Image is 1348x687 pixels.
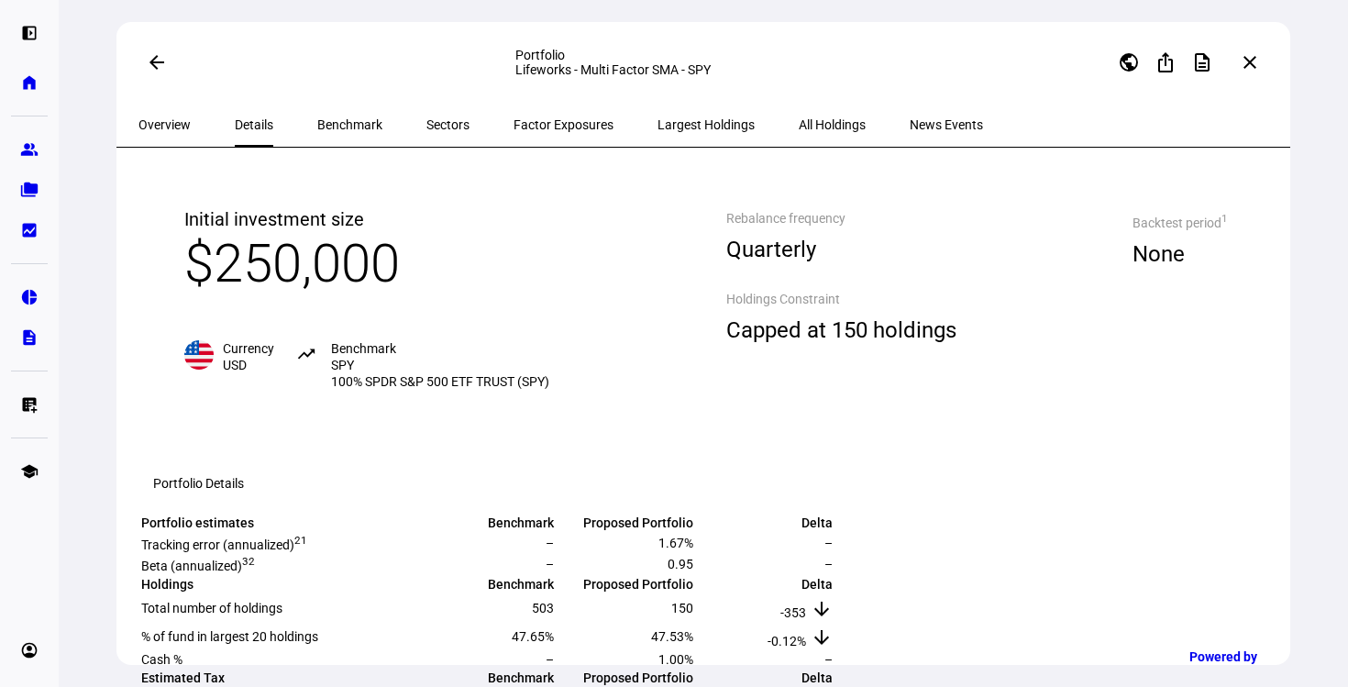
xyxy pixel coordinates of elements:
span: Sectors [426,118,470,131]
span: Backtest period [1133,206,1228,235]
eth-mat-symbol: group [20,140,39,159]
eth-mat-symbol: home [20,73,39,92]
eth-mat-symbol: folder_copy [20,181,39,199]
td: Proposed Portfolio [557,576,694,593]
span: Overview [138,118,191,131]
a: folder_copy [11,172,48,208]
span: 47.53% [651,629,693,644]
span: Cash % [141,652,182,667]
td: Benchmark [417,515,555,531]
span: – [824,557,833,571]
td: Portfolio estimates [140,515,415,531]
span: 150 [671,601,693,615]
span: 100% SPDR S&P 500 ETF TRUST (SPY) [331,373,549,390]
td: Holdings [140,576,415,593]
span: – [546,557,554,571]
td: Proposed Portfolio [557,670,694,686]
span: % of fund in largest 20 holdings [141,629,318,644]
eth-data-table-title: Portfolio Details [153,476,244,491]
span: Rebalance frequency [726,206,956,230]
a: Powered by [1180,639,1320,673]
span: Largest Holdings [657,118,755,131]
eth-mat-symbol: left_panel_open [20,24,39,42]
td: Proposed Portfolio [557,515,694,531]
span: USD [223,358,247,372]
span: -353 [780,605,806,620]
span: Total number of holdings [141,601,282,615]
span: SPY [331,358,354,372]
span: 0.95 [668,557,693,571]
span: Holdings Constraint [726,287,956,311]
td: Delta [696,515,834,531]
mat-icon: arrow_downward [811,626,833,648]
span: Tracking error (annualized) [141,537,307,552]
mat-icon: close [1239,51,1261,73]
a: home [11,64,48,101]
mat-icon: ios_share [1155,51,1177,73]
a: bid_landscape [11,212,48,249]
span: – [824,536,833,550]
a: description [11,319,48,356]
span: Beta (annualized) [141,559,255,573]
span: Details [235,118,273,131]
td: Benchmark [417,670,555,686]
eth-mat-symbol: bid_landscape [20,221,39,239]
span: All Holdings [799,118,866,131]
td: Benchmark [417,576,555,593]
td: Delta [696,576,834,593]
eth-mat-symbol: account_circle [20,641,39,659]
mat-icon: trending_up [296,344,318,366]
span: – [546,652,554,667]
mat-icon: description [1191,51,1213,73]
a: pie_chart [11,279,48,316]
span: Benchmark [317,118,382,131]
mat-icon: arrow_downward [811,598,833,620]
span: – [546,536,554,550]
span: Initial investment size [184,208,364,230]
sup: 2 [249,556,255,569]
sup: 2 [294,534,301,547]
eth-mat-symbol: pie_chart [20,288,39,306]
span: – [824,652,833,667]
sup: 1 [1221,212,1228,225]
mat-icon: arrow_back [146,51,168,73]
sup: 1 [301,534,307,547]
span: 47.65% [512,629,554,644]
span: 503 [532,601,554,615]
a: group [11,131,48,168]
div: Lifeworks - Multi Factor SMA - SPY [515,62,891,77]
span: 1.00% [658,652,693,667]
span: Currency [223,340,274,373]
td: Estimated Tax [140,670,415,686]
span: $250,000 [184,232,400,294]
eth-mat-symbol: description [20,328,39,347]
mat-icon: public [1118,51,1140,73]
td: Delta [696,670,834,686]
div: Portfolio [515,48,891,62]
span: Benchmark [331,340,549,390]
sup: 3 [242,556,249,569]
span: -0.12% [768,634,806,648]
span: 1.67% [658,536,693,550]
span: Capped at 150 holdings [726,311,956,349]
eth-mat-symbol: school [20,462,39,481]
span: Factor Exposures [514,118,613,131]
span: None [1133,235,1228,273]
eth-mat-symbol: list_alt_add [20,395,39,414]
span: Quarterly [726,230,956,269]
span: News Events [910,118,983,131]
